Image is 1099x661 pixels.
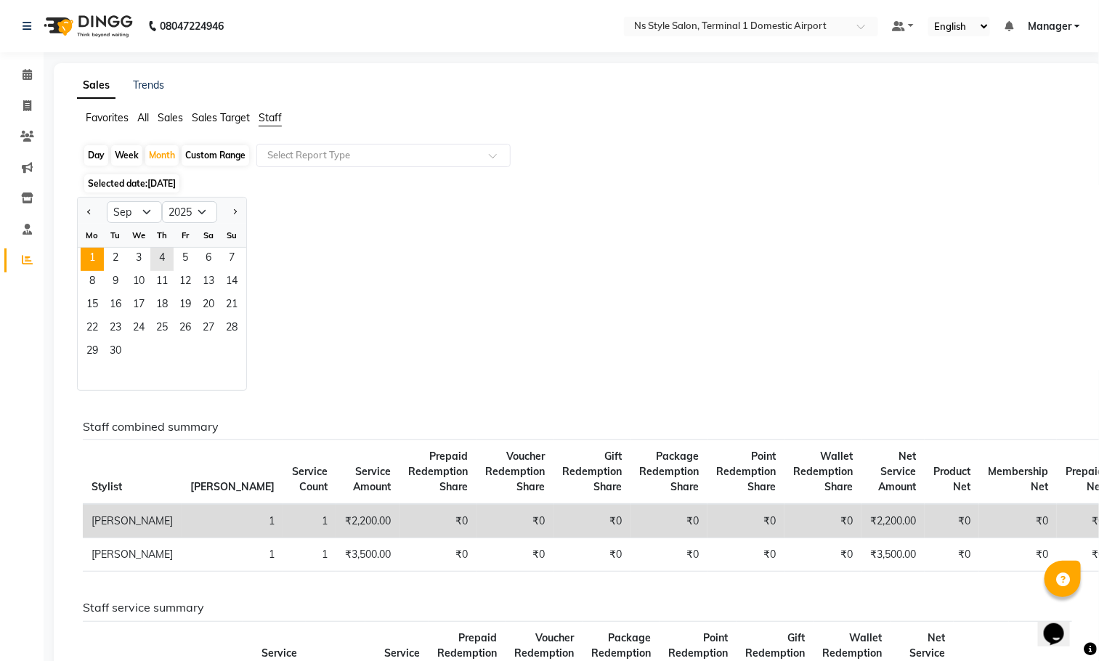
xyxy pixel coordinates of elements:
td: ₹0 [630,538,707,572]
div: Monday, September 29, 2025 [81,341,104,364]
td: ₹0 [400,538,476,572]
td: ₹0 [784,504,861,538]
td: ₹0 [707,504,784,538]
div: Saturday, September 27, 2025 [197,317,220,341]
span: Sales Target [192,111,250,124]
span: 13 [197,271,220,294]
span: 2 [104,248,127,271]
h6: Staff combined summary [83,420,1068,434]
iframe: chat widget [1038,603,1084,646]
div: Tuesday, September 9, 2025 [104,271,127,294]
td: ₹0 [400,504,476,538]
td: ₹2,200.00 [861,504,925,538]
div: Tu [104,224,127,247]
td: ₹2,200.00 [336,504,400,538]
div: Wednesday, September 10, 2025 [127,271,150,294]
a: Sales [77,73,115,99]
div: Day [84,145,108,166]
span: Membership Net [988,465,1048,493]
span: 26 [174,317,197,341]
span: 9 [104,271,127,294]
span: 6 [197,248,220,271]
td: ₹0 [476,538,553,572]
div: Friday, September 12, 2025 [174,271,197,294]
span: 4 [150,248,174,271]
span: 5 [174,248,197,271]
span: 3 [127,248,150,271]
span: Gift Redemption Share [562,450,622,493]
h6: Staff service summary [83,601,1068,615]
td: ₹0 [925,504,979,538]
span: Package Redemption Share [639,450,699,493]
div: Sunday, September 28, 2025 [220,317,243,341]
div: Saturday, September 20, 2025 [197,294,220,317]
div: Thursday, September 18, 2025 [150,294,174,317]
td: ₹3,500.00 [336,538,400,572]
img: logo [37,6,137,46]
div: Wednesday, September 3, 2025 [127,248,150,271]
span: 23 [104,317,127,341]
span: Selected date: [84,174,179,192]
div: Monday, September 15, 2025 [81,294,104,317]
div: Tuesday, September 2, 2025 [104,248,127,271]
span: 11 [150,271,174,294]
span: Favorites [86,111,129,124]
span: Staff [259,111,282,124]
span: Service Amount [353,465,391,493]
div: Tuesday, September 30, 2025 [104,341,127,364]
td: ₹0 [784,538,861,572]
div: Tuesday, September 16, 2025 [104,294,127,317]
div: Thursday, September 11, 2025 [150,271,174,294]
span: All [137,111,149,124]
span: 28 [220,317,243,341]
span: 29 [81,341,104,364]
select: Select month [107,201,162,223]
span: Service Count [292,465,328,493]
div: Month [145,145,179,166]
span: 14 [220,271,243,294]
span: Net Service Amount [878,450,916,493]
div: We [127,224,150,247]
span: Voucher Redemption Share [485,450,545,493]
span: 22 [81,317,104,341]
span: Stylist [92,480,122,493]
div: Friday, September 5, 2025 [174,248,197,271]
div: Sa [197,224,220,247]
span: Product Net [933,465,970,493]
span: 24 [127,317,150,341]
div: Su [220,224,243,247]
span: 16 [104,294,127,317]
div: Friday, September 26, 2025 [174,317,197,341]
td: 1 [283,504,336,538]
td: ₹0 [979,538,1057,572]
div: Mo [81,224,104,247]
span: 18 [150,294,174,317]
td: 1 [182,504,283,538]
span: 1 [81,248,104,271]
span: 20 [197,294,220,317]
select: Select year [162,201,217,223]
td: ₹0 [553,504,630,538]
div: Friday, September 19, 2025 [174,294,197,317]
span: Wallet Redemption Share [793,450,853,493]
td: ₹0 [925,538,979,572]
span: Point Redemption Share [716,450,776,493]
div: Monday, September 1, 2025 [81,248,104,271]
div: Thursday, September 4, 2025 [150,248,174,271]
span: Prepaid Redemption Share [408,450,468,493]
span: [DATE] [147,178,176,189]
span: 17 [127,294,150,317]
td: ₹0 [630,504,707,538]
span: [PERSON_NAME] [190,480,275,493]
td: ₹3,500.00 [861,538,925,572]
div: Monday, September 22, 2025 [81,317,104,341]
span: 21 [220,294,243,317]
div: Monday, September 8, 2025 [81,271,104,294]
td: ₹0 [476,504,553,538]
span: 8 [81,271,104,294]
span: 15 [81,294,104,317]
td: [PERSON_NAME] [83,538,182,572]
div: Week [111,145,142,166]
div: Tuesday, September 23, 2025 [104,317,127,341]
div: Wednesday, September 17, 2025 [127,294,150,317]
